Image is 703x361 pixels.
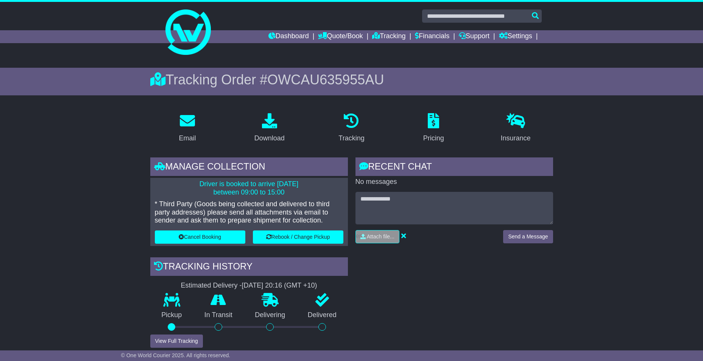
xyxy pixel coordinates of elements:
a: Insurance [496,110,536,146]
div: [DATE] 20:16 (GMT +10) [242,282,317,290]
div: Email [179,133,196,143]
p: In Transit [193,311,244,319]
button: Rebook / Change Pickup [253,230,343,244]
div: Manage collection [150,157,348,178]
a: Tracking [372,30,405,43]
div: Tracking history [150,257,348,278]
span: OWCAU635955AU [267,72,384,87]
p: Pickup [150,311,193,319]
a: Tracking [334,110,369,146]
a: Dashboard [268,30,309,43]
div: Pricing [423,133,444,143]
div: RECENT CHAT [355,157,553,178]
a: Pricing [418,110,449,146]
p: Delivered [296,311,348,319]
div: Download [254,133,285,143]
p: Driver is booked to arrive [DATE] between 09:00 to 15:00 [155,180,343,196]
p: * Third Party (Goods being collected and delivered to third party addresses) please send all atta... [155,200,343,225]
div: Insurance [501,133,531,143]
a: Support [459,30,489,43]
a: Settings [499,30,532,43]
div: Tracking [338,133,364,143]
button: View Full Tracking [150,335,203,348]
button: Send a Message [503,230,553,243]
span: © One World Courier 2025. All rights reserved. [121,352,231,358]
div: Estimated Delivery - [150,282,348,290]
div: Tracking Order # [150,72,553,88]
a: Download [249,110,290,146]
p: Delivering [244,311,297,319]
p: No messages [355,178,553,186]
a: Financials [415,30,449,43]
a: Quote/Book [318,30,363,43]
button: Cancel Booking [155,230,245,244]
a: Email [174,110,201,146]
